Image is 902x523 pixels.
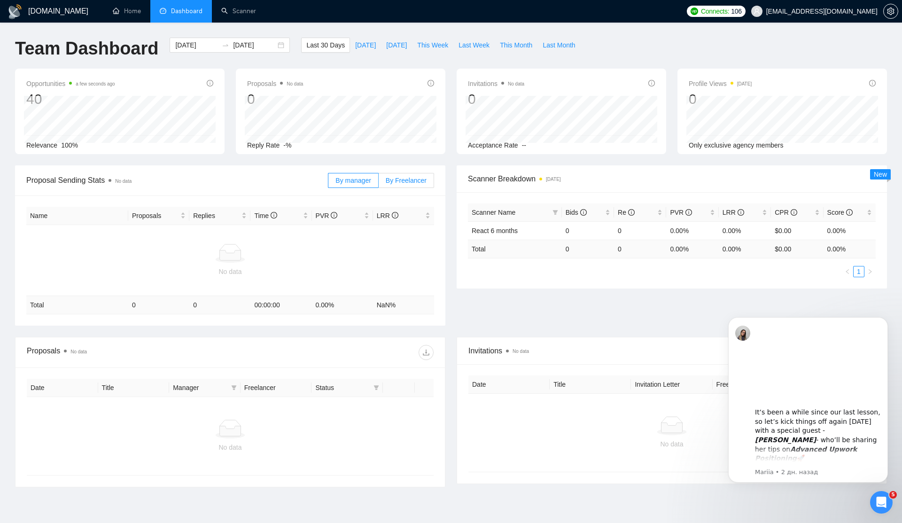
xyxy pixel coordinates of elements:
[233,40,276,50] input: End date
[419,349,433,356] span: download
[128,296,189,314] td: 0
[231,385,237,390] span: filter
[70,349,87,354] span: No data
[386,40,407,50] span: [DATE]
[689,90,752,108] div: 0
[824,221,876,240] td: 0.00%
[846,209,853,216] span: info-circle
[685,209,692,216] span: info-circle
[61,141,78,149] span: 100%
[26,78,115,89] span: Opportunities
[883,8,898,15] a: setting
[543,40,575,50] span: Last Month
[315,382,370,393] span: Status
[714,303,902,498] iframe: Intercom notifications сообщение
[869,80,876,86] span: info-circle
[508,81,524,86] span: No data
[428,80,434,86] span: info-circle
[618,209,635,216] span: Re
[500,40,532,50] span: This Month
[207,80,213,86] span: info-circle
[335,177,371,184] span: By manager
[874,171,887,178] span: New
[884,8,898,15] span: setting
[468,173,876,185] span: Scanner Breakdown
[76,81,115,86] time: a few seconds ago
[350,38,381,53] button: [DATE]
[222,41,229,49] span: swap-right
[160,8,166,14] span: dashboard
[719,221,771,240] td: 0.00%
[867,269,873,274] span: right
[241,379,312,397] th: Freelancer
[30,266,430,277] div: No data
[883,4,898,19] button: setting
[468,375,550,394] th: Date
[8,4,23,19] img: logo
[132,211,179,221] span: Proposals
[316,212,338,219] span: PVR
[513,349,529,354] span: No data
[580,209,587,216] span: info-circle
[27,345,230,360] div: Proposals
[854,266,864,277] a: 1
[842,266,853,277] li: Previous Page
[546,177,560,182] time: [DATE]
[468,78,524,89] span: Invitations
[713,375,794,394] th: Freelancer
[26,296,128,314] td: Total
[468,90,524,108] div: 0
[552,210,558,215] span: filter
[631,375,712,394] th: Invitation Letter
[221,7,256,15] a: searchScanner
[392,212,398,219] span: info-circle
[701,6,729,16] span: Connects:
[250,296,311,314] td: 00:00:00
[666,221,718,240] td: 0.00%
[689,78,752,89] span: Profile Views
[737,81,752,86] time: [DATE]
[472,209,515,216] span: Scanner Name
[537,38,580,53] button: Last Month
[27,379,98,397] th: Date
[377,212,398,219] span: LRR
[229,381,239,395] span: filter
[355,40,376,50] span: [DATE]
[562,240,614,258] td: 0
[26,90,115,108] div: 40
[771,221,823,240] td: $0.00
[247,141,280,149] span: Reply Rate
[34,442,426,453] div: No data
[171,7,202,15] span: Dashboard
[791,209,797,216] span: info-circle
[827,209,853,216] span: Score
[562,221,614,240] td: 0
[666,240,718,258] td: 0.00 %
[175,40,218,50] input: Start date
[754,8,760,15] span: user
[247,78,303,89] span: Proposals
[476,439,868,449] div: No data
[381,38,412,53] button: [DATE]
[628,209,635,216] span: info-circle
[453,38,495,53] button: Last Week
[551,205,560,219] span: filter
[419,345,434,360] button: download
[189,207,250,225] th: Replies
[271,212,277,219] span: info-circle
[459,40,490,50] span: Last Week
[189,296,250,314] td: 0
[864,266,876,277] li: Next Page
[550,375,631,394] th: Title
[247,90,303,108] div: 0
[771,240,823,258] td: $ 0.00
[731,6,741,16] span: 106
[719,240,771,258] td: 0.00 %
[495,38,537,53] button: This Month
[889,491,897,499] span: 5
